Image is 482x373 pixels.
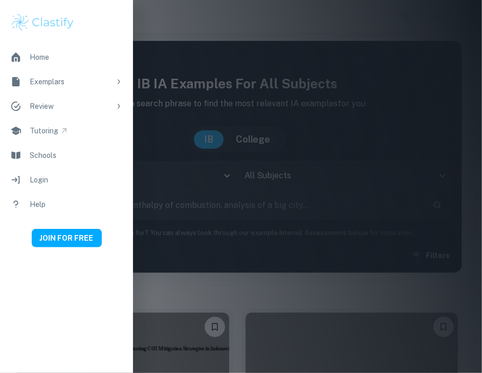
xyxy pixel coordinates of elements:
[30,76,111,87] div: Exemplars
[10,12,75,33] img: Clastify logo
[30,52,49,63] div: Home
[30,199,46,210] div: Help
[30,174,48,185] div: Login
[30,101,111,112] div: Review
[32,229,102,247] button: JOIN FOR FREE
[30,125,58,136] div: Tutoring
[30,150,56,161] div: Schools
